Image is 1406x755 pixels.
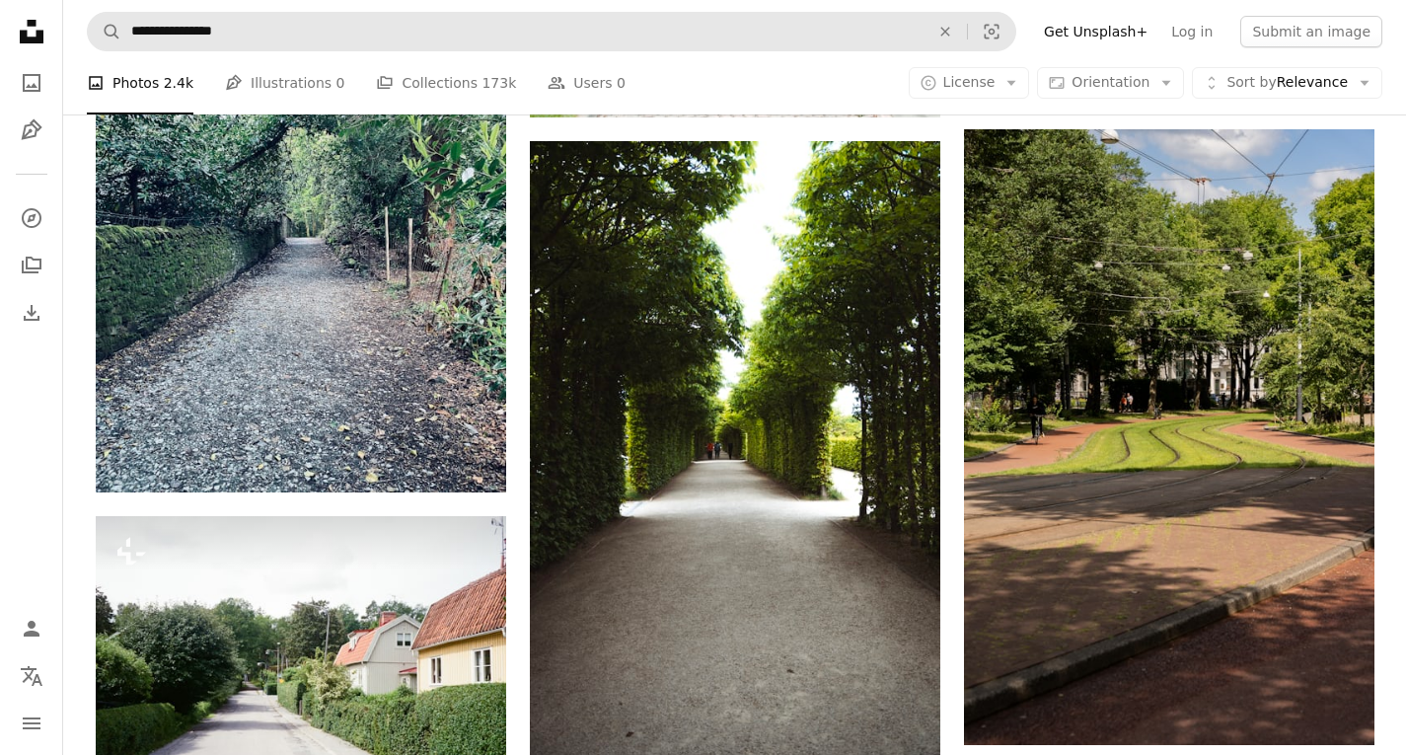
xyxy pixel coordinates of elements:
span: Relevance [1226,73,1348,93]
a: Illustrations [12,111,51,150]
button: Visual search [968,13,1015,50]
a: A peaceful road lined with greenery and houses. [96,642,506,660]
button: Submit an image [1240,16,1382,47]
button: Clear [924,13,967,50]
a: Photos [12,63,51,103]
button: Sort byRelevance [1192,67,1382,99]
a: Explore [12,198,51,238]
a: Get Unsplash+ [1032,16,1159,47]
a: Illustrations 0 [225,51,344,114]
a: Log in [1159,16,1224,47]
a: Home — Unsplash [12,12,51,55]
a: Collections [12,246,51,285]
span: Sort by [1226,74,1276,90]
span: License [943,74,996,90]
a: A pathway leads through a green tunnel of trees. [530,440,940,458]
button: Search Unsplash [88,13,121,50]
a: Download History [12,293,51,333]
a: Collections 173k [376,51,516,114]
a: gray dirt road between green trees during daytime [96,209,506,227]
a: Users 0 [548,51,626,114]
span: Orientation [1072,74,1149,90]
button: Orientation [1037,67,1184,99]
form: Find visuals sitewide [87,12,1016,51]
a: a person riding a bicycle on a street with trees and buildings [964,428,1374,446]
span: 0 [617,72,626,94]
a: Log in / Sign up [12,609,51,648]
img: a person riding a bicycle on a street with trees and buildings [964,129,1374,745]
span: 173k [481,72,516,94]
button: Language [12,656,51,696]
button: License [909,67,1030,99]
button: Menu [12,704,51,743]
span: 0 [336,72,345,94]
